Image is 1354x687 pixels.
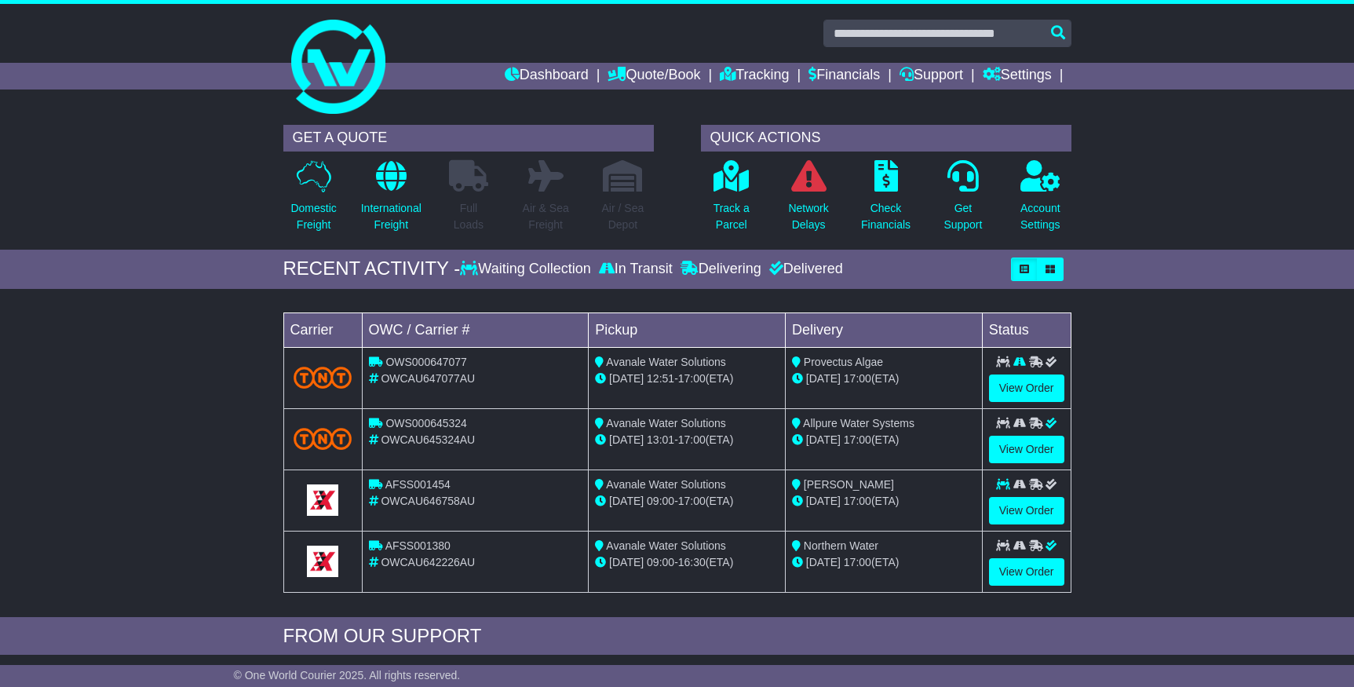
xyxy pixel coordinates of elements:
div: GET A QUOTE [283,125,654,152]
span: Provectus Algae [804,356,883,368]
a: View Order [989,436,1064,463]
span: 17:00 [678,433,706,446]
img: GetCarrierServiceLogo [307,484,338,516]
a: Track aParcel [713,159,750,242]
div: (ETA) [792,371,976,387]
div: - (ETA) [595,432,779,448]
p: Network Delays [788,200,828,233]
span: 17:00 [844,495,871,507]
div: - (ETA) [595,371,779,387]
img: TNT_Domestic.png [294,367,352,388]
span: 13:01 [647,433,674,446]
a: Financials [808,63,880,90]
span: OWS000645324 [385,417,467,429]
p: Air & Sea Freight [523,200,569,233]
p: Full Loads [449,200,488,233]
div: - (ETA) [595,493,779,510]
span: Avanale Water Solutions [606,539,726,552]
span: [DATE] [806,372,841,385]
div: (ETA) [792,493,976,510]
a: Settings [983,63,1052,90]
span: [DATE] [609,433,644,446]
p: Get Support [943,200,982,233]
td: Status [982,312,1071,347]
a: View Order [989,558,1064,586]
td: OWC / Carrier # [362,312,589,347]
span: Avanale Water Solutions [606,478,726,491]
p: International Freight [361,200,422,233]
a: NetworkDelays [787,159,829,242]
a: DomesticFreight [290,159,337,242]
td: Delivery [785,312,982,347]
span: AFSS001454 [385,478,451,491]
span: Avanale Water Solutions [606,417,726,429]
a: InternationalFreight [360,159,422,242]
td: Pickup [589,312,786,347]
div: (ETA) [792,554,976,571]
div: QUICK ACTIONS [701,125,1071,152]
span: OWCAU645324AU [381,433,475,446]
span: 17:00 [678,372,706,385]
p: Check Financials [861,200,911,233]
span: 09:00 [647,556,674,568]
span: 17:00 [678,495,706,507]
span: [PERSON_NAME] [804,478,894,491]
div: RECENT ACTIVITY - [283,258,461,280]
span: OWS000647077 [385,356,467,368]
p: Track a Parcel [713,200,750,233]
a: View Order [989,375,1064,402]
td: Carrier [283,312,362,347]
span: OWCAU647077AU [381,372,475,385]
a: View Order [989,497,1064,524]
span: 17:00 [844,556,871,568]
a: AccountSettings [1020,159,1061,242]
div: (ETA) [792,432,976,448]
span: OWCAU642226AU [381,556,475,568]
div: In Transit [595,261,677,278]
div: Delivering [677,261,765,278]
span: © One World Courier 2025. All rights reserved. [234,669,461,682]
p: Air / Sea Depot [602,200,644,233]
span: AFSS001380 [385,539,451,552]
span: Northern Water [804,539,878,552]
span: [DATE] [609,495,644,507]
div: Waiting Collection [460,261,594,278]
a: Dashboard [505,63,589,90]
span: Avanale Water Solutions [606,356,726,368]
div: Delivered [765,261,843,278]
span: [DATE] [806,495,841,507]
span: 12:51 [647,372,674,385]
span: OWCAU646758AU [381,495,475,507]
a: Quote/Book [608,63,700,90]
a: GetSupport [943,159,983,242]
p: Domestic Freight [290,200,336,233]
div: FROM OUR SUPPORT [283,625,1071,648]
span: 17:00 [844,372,871,385]
span: [DATE] [609,372,644,385]
span: Allpure Water Systems [803,417,914,429]
img: TNT_Domestic.png [294,428,352,449]
a: Tracking [720,63,789,90]
span: 16:30 [678,556,706,568]
div: - (ETA) [595,554,779,571]
a: Support [900,63,963,90]
a: CheckFinancials [860,159,911,242]
span: 17:00 [844,433,871,446]
img: GetCarrierServiceLogo [307,546,338,577]
span: [DATE] [806,433,841,446]
p: Account Settings [1020,200,1060,233]
span: [DATE] [806,556,841,568]
span: [DATE] [609,556,644,568]
span: 09:00 [647,495,674,507]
